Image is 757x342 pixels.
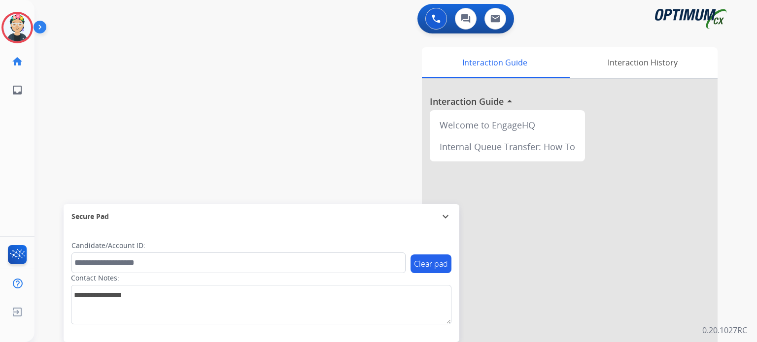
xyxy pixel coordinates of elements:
[11,56,23,67] mat-icon: home
[3,14,31,41] img: avatar
[422,47,567,78] div: Interaction Guide
[71,212,109,221] span: Secure Pad
[434,136,581,157] div: Internal Queue Transfer: How To
[411,254,451,273] button: Clear pad
[71,241,145,250] label: Candidate/Account ID:
[567,47,718,78] div: Interaction History
[702,324,747,336] p: 0.20.1027RC
[440,211,451,222] mat-icon: expand_more
[71,273,119,283] label: Contact Notes:
[11,84,23,96] mat-icon: inbox
[434,114,581,136] div: Welcome to EngageHQ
